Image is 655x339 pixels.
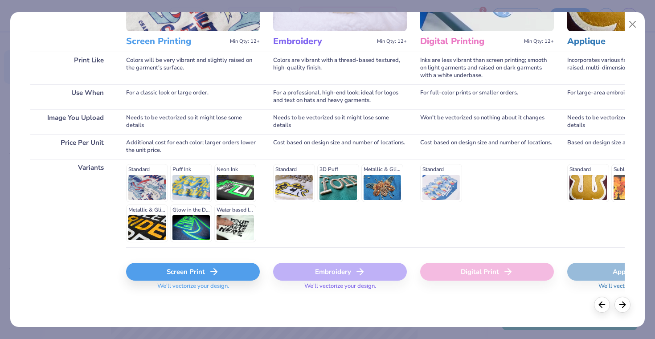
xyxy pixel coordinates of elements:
[420,134,554,159] div: Cost based on design size and number of locations.
[301,282,380,295] span: We'll vectorize your design.
[126,263,260,281] div: Screen Print
[126,109,260,134] div: Needs to be vectorized so it might lose some details
[154,282,233,295] span: We'll vectorize your design.
[273,109,407,134] div: Needs to be vectorized so it might lose some details
[30,84,113,109] div: Use When
[273,36,373,47] h3: Embroidery
[420,263,554,281] div: Digital Print
[30,109,113,134] div: Image You Upload
[524,38,554,45] span: Min Qty: 12+
[420,36,520,47] h3: Digital Printing
[420,52,554,84] div: Inks are less vibrant than screen printing; smooth on light garments and raised on dark garments ...
[230,38,260,45] span: Min Qty: 12+
[624,16,641,33] button: Close
[126,36,226,47] h3: Screen Printing
[30,134,113,159] div: Price Per Unit
[420,84,554,109] div: For full-color prints or smaller orders.
[420,109,554,134] div: Won't be vectorized so nothing about it changes
[126,134,260,159] div: Additional cost for each color; larger orders lower the unit price.
[126,84,260,109] div: For a classic look or large order.
[30,159,113,247] div: Variants
[30,52,113,84] div: Print Like
[273,263,407,281] div: Embroidery
[377,38,407,45] span: Min Qty: 12+
[126,52,260,84] div: Colors will be very vibrant and slightly raised on the garment's surface.
[273,134,407,159] div: Cost based on design size and number of locations.
[273,52,407,84] div: Colors are vibrant with a thread-based textured, high-quality finish.
[273,84,407,109] div: For a professional, high-end look; ideal for logos and text on hats and heavy garments.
